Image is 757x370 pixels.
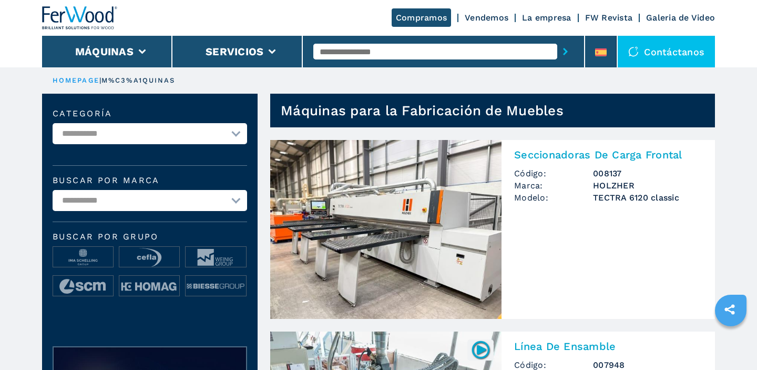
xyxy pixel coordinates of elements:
[628,46,639,57] img: Contáctanos
[53,109,247,118] label: categoría
[53,247,113,268] img: image
[53,233,247,241] span: Buscar por grupo
[99,76,101,84] span: |
[186,247,245,268] img: image
[717,296,743,323] a: sharethis
[53,76,99,84] a: HOMEPAGE
[514,167,593,179] span: Código:
[593,179,702,192] h3: HOLZHER
[101,76,175,85] p: m%C3%A1quinas
[119,276,179,297] img: image
[585,13,633,23] a: FW Revista
[557,39,574,64] button: submit-button
[53,176,247,185] label: Buscar por marca
[514,192,593,204] span: Modelo:
[465,13,508,23] a: Vendemos
[53,276,113,297] img: image
[522,13,571,23] a: La empresa
[618,36,715,67] div: Contáctanos
[392,8,451,27] a: Compramos
[119,247,179,268] img: image
[514,340,702,353] h2: Línea De Ensamble
[712,323,749,362] iframe: Chat
[75,45,134,58] button: Máquinas
[593,192,702,204] h3: TECTRA 6120 classic
[593,167,702,179] h3: 008137
[281,102,564,119] h1: Máquinas para la Fabricación de Muebles
[514,148,702,161] h2: Seccionadoras De Carga Frontal
[186,276,245,297] img: image
[270,140,502,319] img: Seccionadoras De Carga Frontal HOLZHER TECTRA 6120 classic
[206,45,263,58] button: Servicios
[42,6,118,29] img: Ferwood
[270,140,715,319] a: Seccionadoras De Carga Frontal HOLZHER TECTRA 6120 classicSeccionadoras De Carga FrontalCódigo:00...
[470,339,491,360] img: 007948
[646,13,715,23] a: Galeria de Video
[514,179,593,192] span: Marca:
